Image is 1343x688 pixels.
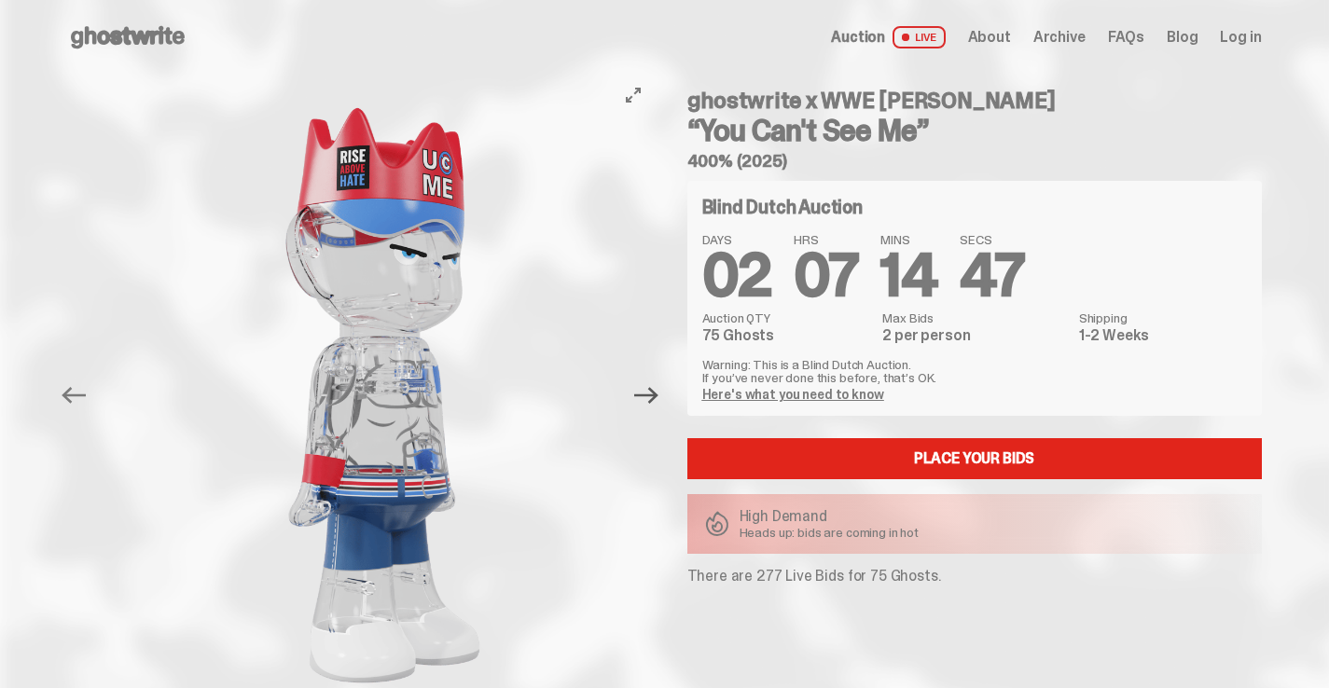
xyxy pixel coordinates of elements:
[702,328,872,343] dd: 75 Ghosts
[687,89,1262,112] h4: ghostwrite x WWE [PERSON_NAME]
[702,358,1247,384] p: Warning: This is a Blind Dutch Auction. If you’ve never done this before, that’s OK.
[702,198,863,216] h4: Blind Dutch Auction
[1108,30,1144,45] a: FAQs
[54,375,95,416] button: Previous
[960,237,1025,314] span: 47
[880,237,937,314] span: 14
[627,375,668,416] button: Next
[687,438,1262,479] a: Place your Bids
[882,328,1067,343] dd: 2 per person
[960,233,1025,246] span: SECS
[687,569,1262,584] p: There are 277 Live Bids for 75 Ghosts.
[1079,311,1247,324] dt: Shipping
[702,237,772,314] span: 02
[740,526,920,539] p: Heads up: bids are coming in hot
[1220,30,1261,45] a: Log in
[880,233,937,246] span: MINS
[893,26,946,48] span: LIVE
[831,30,885,45] span: Auction
[687,153,1262,170] h5: 400% (2025)
[794,233,858,246] span: HRS
[1033,30,1086,45] a: Archive
[968,30,1011,45] a: About
[702,311,872,324] dt: Auction QTY
[740,509,920,524] p: High Demand
[687,116,1262,145] h3: “You Can't See Me”
[702,233,772,246] span: DAYS
[794,237,858,314] span: 07
[831,26,945,48] a: Auction LIVE
[702,386,884,403] a: Here's what you need to know
[882,311,1067,324] dt: Max Bids
[622,84,644,106] button: View full-screen
[1167,30,1198,45] a: Blog
[1079,328,1247,343] dd: 1-2 Weeks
